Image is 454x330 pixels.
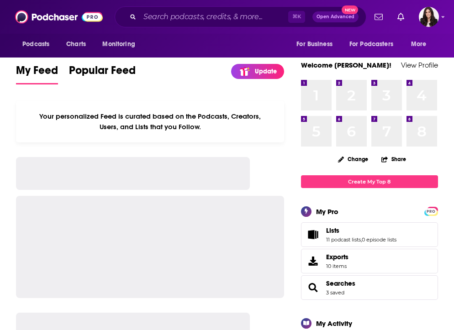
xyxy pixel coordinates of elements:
a: Charts [60,36,91,53]
button: Change [333,153,374,165]
button: Show profile menu [419,7,439,27]
span: Exports [326,253,348,261]
span: Open Advanced [317,15,354,19]
a: Show notifications dropdown [371,9,386,25]
a: My Feed [16,63,58,84]
a: Searches [326,279,355,288]
a: Update [231,64,284,79]
p: Update [255,68,277,75]
div: My Pro [316,207,338,216]
span: My Feed [16,63,58,83]
div: Your personalized Feed is curated based on the Podcasts, Creators, Users, and Lists that you Follow. [16,101,284,142]
a: PRO [426,207,437,214]
button: open menu [96,36,147,53]
button: Open AdvancedNew [312,11,359,22]
span: Popular Feed [69,63,136,83]
span: New [342,5,358,14]
span: 10 items [326,263,348,269]
span: Podcasts [22,38,49,51]
button: open menu [290,36,344,53]
button: open menu [405,36,438,53]
button: open menu [16,36,61,53]
span: , [361,236,362,243]
span: Logged in as RebeccaShapiro [419,7,439,27]
a: Popular Feed [69,63,136,84]
span: ⌘ K [288,11,305,23]
span: More [411,38,427,51]
div: Search podcasts, credits, & more... [115,6,366,27]
span: Lists [301,222,438,247]
span: For Podcasters [349,38,393,51]
img: User Profile [419,7,439,27]
a: Searches [304,281,322,294]
button: open menu [343,36,406,53]
a: View Profile [401,61,438,69]
a: Show notifications dropdown [394,9,408,25]
span: Exports [304,255,322,267]
a: Lists [326,226,396,235]
span: Searches [301,275,438,300]
a: Create My Top 8 [301,175,438,188]
a: Exports [301,249,438,273]
a: 11 podcast lists [326,236,361,243]
span: Lists [326,226,339,235]
img: Podchaser - Follow, Share and Rate Podcasts [15,8,103,26]
span: For Business [296,38,333,51]
div: My Activity [316,319,352,328]
a: 3 saved [326,289,344,296]
input: Search podcasts, credits, & more... [140,10,288,24]
a: Lists [304,228,322,241]
button: Share [381,150,406,168]
a: 0 episode lists [362,236,396,243]
a: Welcome [PERSON_NAME]! [301,61,391,69]
span: Monitoring [102,38,135,51]
span: Charts [66,38,86,51]
span: PRO [426,208,437,215]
